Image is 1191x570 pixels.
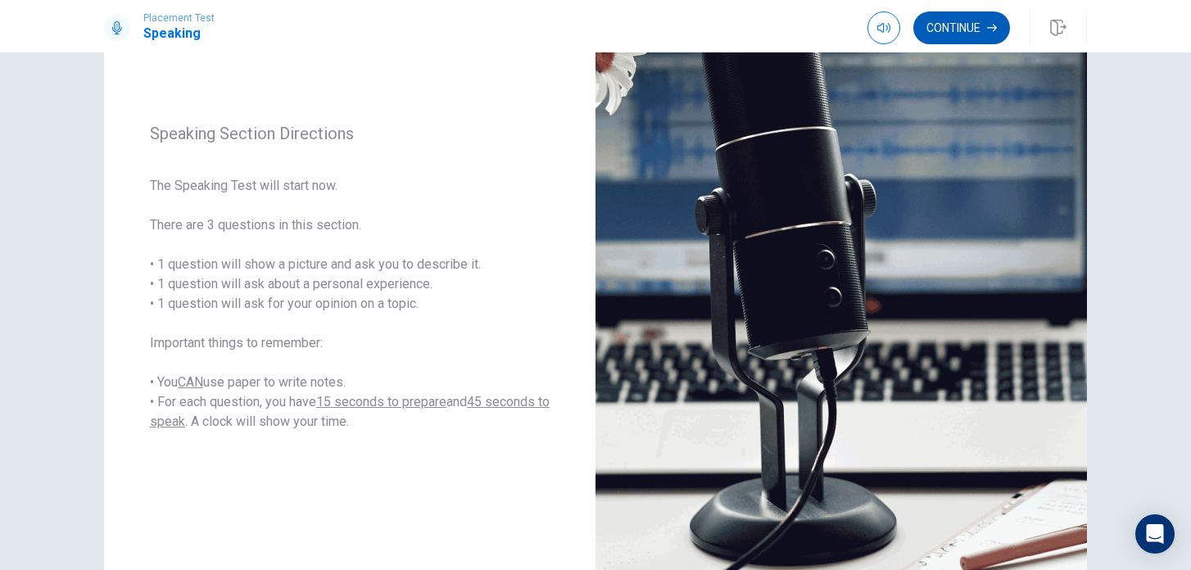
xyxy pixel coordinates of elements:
u: CAN [178,374,203,390]
button: Continue [913,11,1010,44]
span: Placement Test [143,12,215,24]
span: The Speaking Test will start now. There are 3 questions in this section. • 1 question will show a... [150,176,550,432]
h1: Speaking [143,24,215,43]
u: 15 seconds to prepare [316,394,446,409]
div: Open Intercom Messenger [1135,514,1175,554]
span: Speaking Section Directions [150,124,550,143]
